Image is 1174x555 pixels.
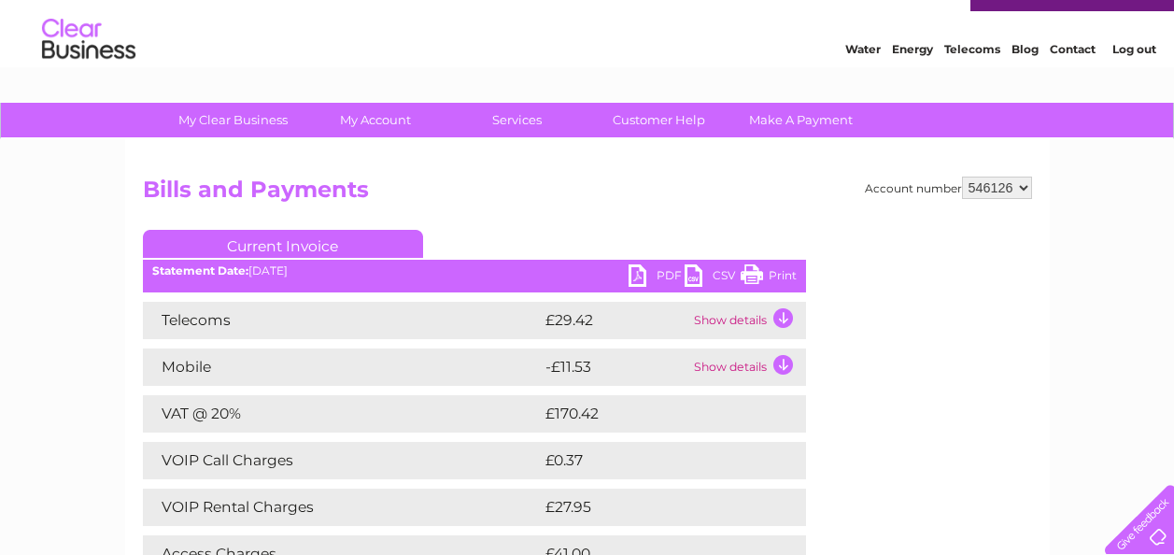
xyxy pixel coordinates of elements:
h2: Bills and Payments [143,177,1032,212]
a: Blog [1011,79,1039,93]
a: Make A Payment [724,103,878,137]
a: CSV [685,264,741,292]
td: VAT @ 20% [143,395,541,433]
td: £27.95 [541,489,768,526]
td: Show details [689,349,806,386]
a: Energy [892,79,933,93]
a: Telecoms [944,79,1000,93]
img: logo.png [41,49,136,106]
a: Water [845,79,881,93]
a: Contact [1050,79,1096,93]
a: Log out [1112,79,1156,93]
a: My Clear Business [156,103,310,137]
a: Current Invoice [143,230,423,258]
a: 0333 014 3131 [822,9,951,33]
a: PDF [629,264,685,292]
a: Customer Help [582,103,736,137]
div: Clear Business is a trading name of Verastar Limited (registered in [GEOGRAPHIC_DATA] No. 3667643... [147,10,1029,91]
a: Services [440,103,594,137]
td: VOIP Rental Charges [143,489,541,526]
a: My Account [298,103,452,137]
a: Print [741,264,797,292]
td: Mobile [143,349,541,386]
td: £0.37 [541,442,762,479]
b: Statement Date: [152,263,248,277]
td: £170.42 [541,395,771,433]
td: VOIP Call Charges [143,442,541,479]
td: Show details [689,302,806,339]
td: Telecoms [143,302,541,339]
div: Account number [865,177,1032,199]
div: [DATE] [143,264,806,277]
td: £29.42 [541,302,689,339]
td: -£11.53 [541,349,689,386]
